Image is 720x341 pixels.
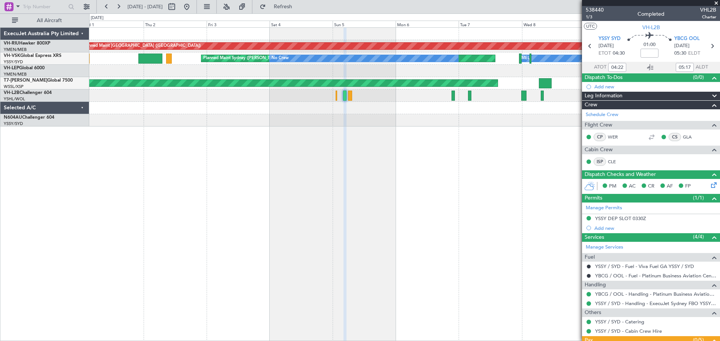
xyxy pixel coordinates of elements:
a: YSSY/SYD [4,121,23,127]
a: YSSY / SYD - Handling - ExecuJet Sydney FBO YSSY / SYD [595,300,716,307]
div: Add new [594,83,716,90]
span: Flight Crew [585,121,612,130]
span: ELDT [688,50,700,57]
a: YMEN/MEB [4,71,27,77]
div: Planned Maint Sydney ([PERSON_NAME] Intl) [203,53,290,64]
a: Manage Permits [586,204,622,212]
span: (0/0) [693,73,704,81]
span: VH-RIU [4,41,19,46]
span: (4/4) [693,233,704,241]
span: YBCG OOL [674,35,700,43]
span: YSSY SYD [598,35,621,43]
span: Permits [585,194,602,203]
span: [DATE] - [DATE] [127,3,163,10]
a: WSSL/XSP [4,84,24,89]
div: Add new [594,225,716,231]
span: ETOT [598,50,611,57]
span: CR [648,183,654,190]
a: YSSY/SYD [4,59,23,65]
a: YBCG / OOL - Handling - Platinum Business Aviation Centre YBCG / OOL [595,291,716,297]
div: Completed [637,10,664,18]
span: ATOT [594,64,606,71]
div: [DATE] [91,15,103,21]
a: YMEN/MEB [4,47,27,52]
span: VH-VSK [4,54,20,58]
a: YSHL/WOL [4,96,25,102]
a: YSSY / SYD - Catering [595,319,644,325]
span: 1/3 [586,14,604,20]
span: VH-LEP [4,66,19,70]
div: Fri 3 [207,21,270,27]
span: AC [629,183,636,190]
div: Thu 2 [144,21,207,27]
a: T7-[PERSON_NAME]Global 7500 [4,78,73,83]
span: Fuel [585,253,595,262]
span: All Aircraft [19,18,79,23]
a: YSSY / SYD - Fuel - Viva Fuel GA YSSY / SYD [595,263,694,270]
span: Handling [585,281,606,289]
a: VH-VSKGlobal Express XRS [4,54,61,58]
span: Refresh [267,4,299,9]
span: Others [585,308,601,317]
span: AF [667,183,673,190]
span: N604AU [4,115,22,120]
span: [DATE] [674,42,690,50]
span: VHL2B [700,6,716,14]
span: FP [685,183,691,190]
div: Sun 5 [333,21,396,27]
span: Crew [585,101,597,109]
div: Sat 4 [270,21,333,27]
div: ISP [594,158,606,166]
span: VH-L2B [642,24,660,31]
a: WER [608,134,625,140]
a: VH-L2BChallenger 604 [4,91,52,95]
span: [DATE] [598,42,614,50]
a: Manage Services [586,244,623,251]
span: Leg Information [585,92,622,100]
div: Mon 6 [396,21,459,27]
span: 01:00 [643,41,655,49]
span: Charter [700,14,716,20]
span: 538440 [586,6,604,14]
span: 04:30 [613,50,625,57]
span: Dispatch To-Dos [585,73,622,82]
span: 05:30 [674,50,686,57]
a: N604AUChallenger 604 [4,115,54,120]
input: --:-- [676,63,694,72]
span: T7-[PERSON_NAME] [4,78,47,83]
span: Dispatch Checks and Weather [585,170,656,179]
div: Wed 1 [81,21,144,27]
a: VH-RIUHawker 800XP [4,41,50,46]
a: Schedule Crew [586,111,618,119]
span: VH-L2B [4,91,19,95]
a: VH-LEPGlobal 6000 [4,66,45,70]
div: MEL [521,53,530,64]
div: Wed 8 [522,21,585,27]
span: (1/1) [693,194,704,202]
a: CLE [608,158,625,165]
button: Refresh [256,1,301,13]
span: Cabin Crew [585,146,613,154]
input: Trip Number [23,1,66,12]
div: Tue 7 [459,21,522,27]
div: CS [669,133,681,141]
span: PM [609,183,616,190]
div: Planned Maint [GEOGRAPHIC_DATA] ([GEOGRAPHIC_DATA]) [82,40,201,52]
span: ALDT [696,64,708,71]
div: No Crew [271,53,289,64]
span: Services [585,233,604,242]
button: All Aircraft [8,15,81,27]
div: CP [594,133,606,141]
button: UTC [584,23,597,30]
input: --:-- [608,63,626,72]
a: YBCG / OOL - Fuel - Platinum Business Aviation Centre YBCG / OOL [595,273,716,279]
a: GLA [683,134,700,140]
div: YSSY DEP SLOT 0330Z [595,215,646,222]
a: YSSY / SYD - Cabin Crew Hire [595,328,662,334]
